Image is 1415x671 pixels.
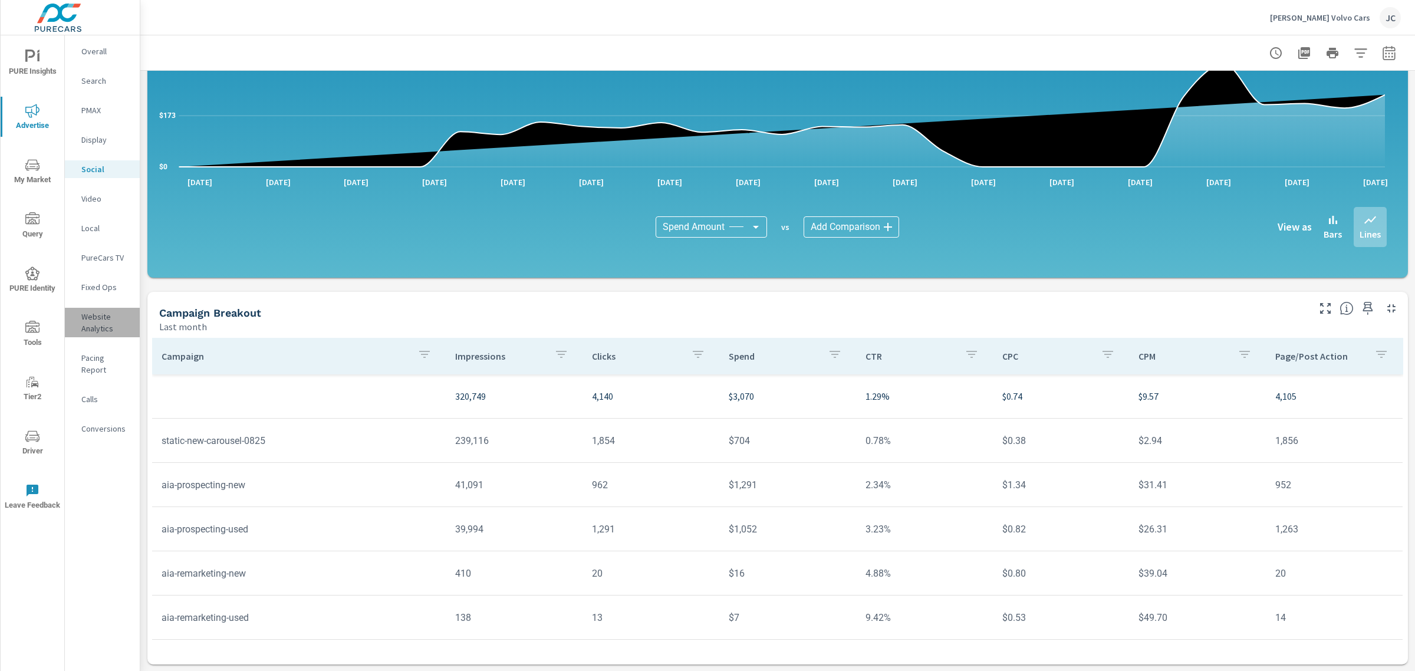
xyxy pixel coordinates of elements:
p: [DATE] [492,176,534,188]
p: vs [767,222,804,232]
p: CPM [1138,350,1228,362]
td: 39,994 [446,514,583,544]
div: Calls [65,390,140,408]
p: Conversions [81,423,130,435]
p: Video [81,193,130,205]
td: $26.31 [1129,514,1266,544]
p: Fixed Ops [81,281,130,293]
td: 0.78% [856,426,993,456]
span: My Market [4,158,61,187]
td: aia-prospecting-used [152,514,446,544]
p: CPC [1002,350,1092,362]
p: Impressions [455,350,545,362]
p: $0.74 [1002,389,1120,403]
td: $1,052 [719,514,856,544]
p: 320,749 [455,389,573,403]
p: [PERSON_NAME] Volvo Cars [1270,12,1370,23]
span: Save this to your personalized report [1358,299,1377,318]
div: PMAX [65,101,140,119]
div: Local [65,219,140,237]
td: $39.04 [1129,558,1266,588]
div: Video [65,190,140,208]
p: [DATE] [1198,176,1239,188]
div: nav menu [1,35,64,524]
td: 20 [1266,558,1403,588]
p: $9.57 [1138,389,1256,403]
text: $173 [159,111,176,120]
button: Make Fullscreen [1316,299,1335,318]
div: Conversions [65,420,140,438]
div: Website Analytics [65,308,140,337]
h6: View as [1278,221,1312,233]
button: Minimize Widget [1382,299,1401,318]
td: 4.88% [856,558,993,588]
h5: Campaign Breakout [159,307,261,319]
p: CTR [866,350,955,362]
div: Add Comparison [804,216,899,238]
td: 962 [583,470,719,500]
span: Add Comparison [811,221,880,233]
p: [DATE] [1355,176,1396,188]
td: $0.38 [993,426,1130,456]
div: Overall [65,42,140,60]
p: Lines [1360,227,1381,241]
p: [DATE] [179,176,221,188]
td: 14 [1266,603,1403,633]
td: $31.41 [1129,470,1266,500]
p: [DATE] [1276,176,1318,188]
span: PURE Insights [4,50,61,78]
p: [DATE] [258,176,299,188]
td: 41,091 [446,470,583,500]
span: Spend Amount [663,221,725,233]
td: $7 [719,603,856,633]
td: static-new-carousel-0825 [152,426,446,456]
p: $3,070 [729,389,847,403]
td: $1,291 [719,470,856,500]
p: 1.29% [866,389,983,403]
text: $0 [159,163,167,171]
p: PMAX [81,104,130,116]
td: 9.42% [856,603,993,633]
p: 4,105 [1275,389,1393,403]
td: 1,854 [583,426,719,456]
td: $704 [719,426,856,456]
td: 3.23% [856,514,993,544]
td: $2.94 [1129,426,1266,456]
p: [DATE] [571,176,612,188]
div: PureCars TV [65,249,140,267]
td: 20 [583,558,719,588]
span: This is a summary of Social performance results by campaign. Each column can be sorted. [1340,301,1354,315]
span: Query [4,212,61,241]
div: Fixed Ops [65,278,140,296]
td: 1,263 [1266,514,1403,544]
p: Website Analytics [81,311,130,334]
span: Tools [4,321,61,350]
div: Display [65,131,140,149]
td: 2.34% [856,470,993,500]
div: Search [65,72,140,90]
p: Bars [1324,227,1342,241]
td: $0.80 [993,558,1130,588]
p: [DATE] [728,176,769,188]
td: $49.70 [1129,603,1266,633]
td: aia-remarketing-new [152,558,446,588]
p: Pacing Report [81,352,130,376]
td: 1,291 [583,514,719,544]
p: Last month [159,320,207,334]
td: $0.82 [993,514,1130,544]
span: Tier2 [4,375,61,404]
p: Calls [81,393,130,405]
span: PURE Identity [4,267,61,295]
td: 952 [1266,470,1403,500]
td: $0.53 [993,603,1130,633]
p: [DATE] [884,176,926,188]
p: [DATE] [335,176,377,188]
div: Spend Amount [656,216,767,238]
td: 13 [583,603,719,633]
td: 239,116 [446,426,583,456]
p: [DATE] [963,176,1004,188]
td: $16 [719,558,856,588]
p: Display [81,134,130,146]
div: Pacing Report [65,349,140,379]
td: 138 [446,603,583,633]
